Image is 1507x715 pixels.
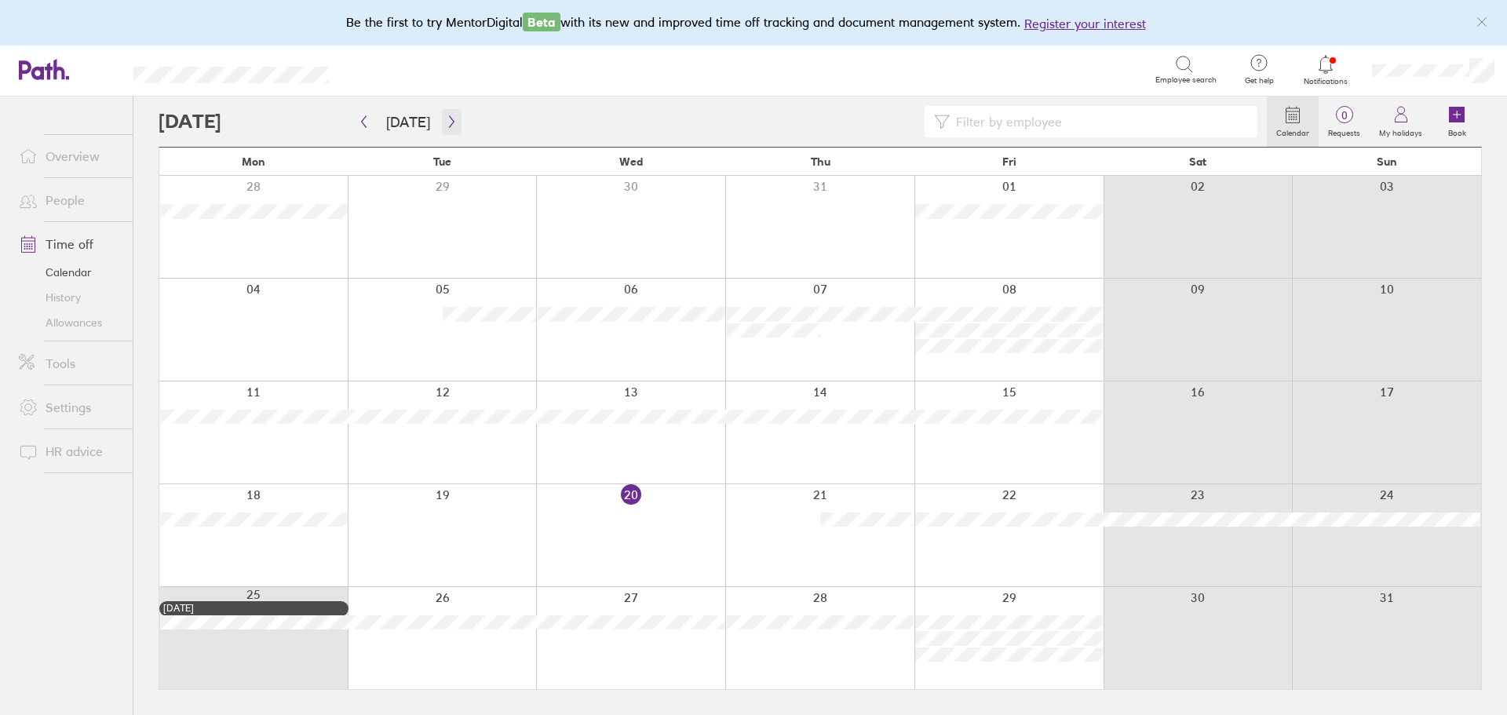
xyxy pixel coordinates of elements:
a: Overview [6,140,133,172]
span: Sun [1377,155,1397,168]
button: Register your interest [1024,14,1146,33]
div: Be the first to try MentorDigital with its new and improved time off tracking and document manage... [346,13,1162,33]
span: Employee search [1155,75,1217,85]
a: Notifications [1301,53,1352,86]
div: [DATE] [163,603,345,614]
span: Mon [242,155,265,168]
span: Tue [433,155,451,168]
a: Settings [6,392,133,423]
span: Wed [619,155,643,168]
a: My holidays [1370,97,1432,147]
input: Filter by employee [950,107,1248,137]
a: Calendar [1267,97,1319,147]
label: Calendar [1267,124,1319,138]
span: Notifications [1301,77,1352,86]
span: Beta [523,13,560,31]
span: Get help [1234,76,1285,86]
span: 0 [1319,109,1370,122]
a: 0Requests [1319,97,1370,147]
label: My holidays [1370,124,1432,138]
span: Thu [811,155,830,168]
a: Book [1432,97,1482,147]
span: Fri [1002,155,1016,168]
a: Tools [6,348,133,379]
a: Time off [6,228,133,260]
label: Book [1439,124,1476,138]
a: History [6,285,133,310]
a: HR advice [6,436,133,467]
span: Sat [1189,155,1206,168]
div: Search [371,62,411,76]
label: Requests [1319,124,1370,138]
a: Allowances [6,310,133,335]
button: [DATE] [374,109,443,135]
a: People [6,184,133,216]
a: Calendar [6,260,133,285]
